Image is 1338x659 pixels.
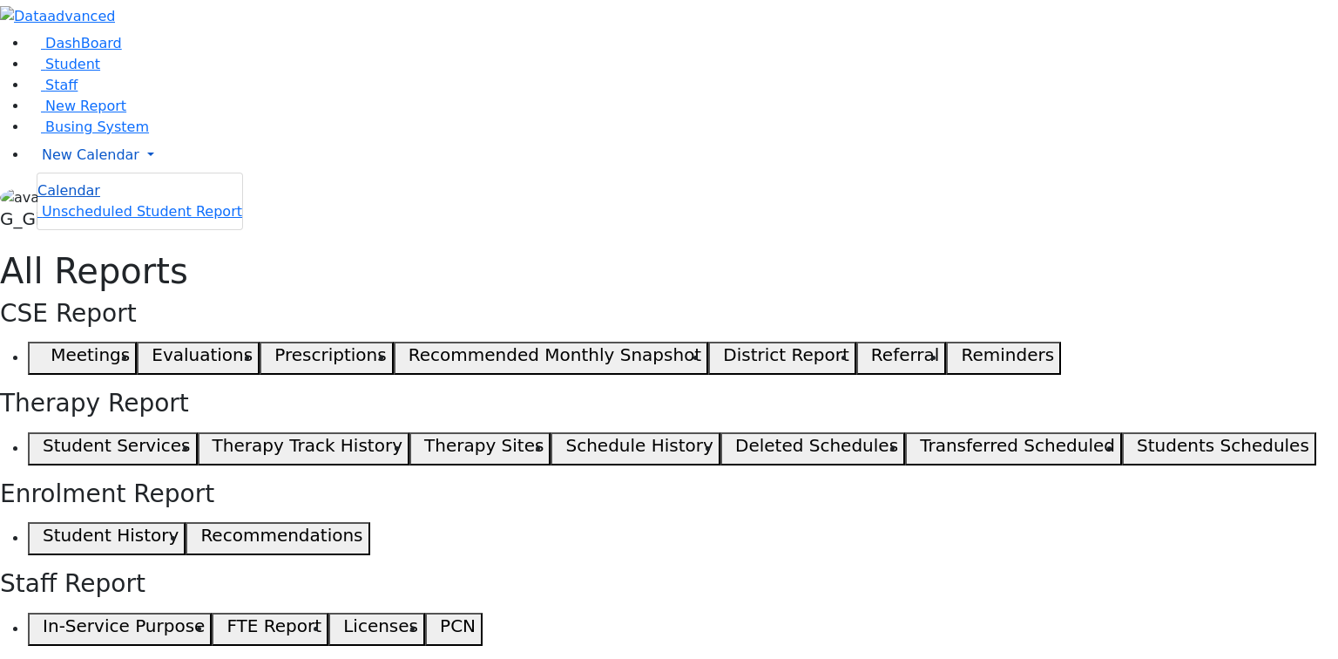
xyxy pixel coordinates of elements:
[28,522,186,555] button: Student History
[28,613,212,646] button: In-Service Purpose
[51,344,130,365] h5: Meetings
[45,119,149,135] span: Busing System
[328,613,425,646] button: Licenses
[45,77,78,93] span: Staff
[137,342,260,375] button: Evaluations
[45,56,100,72] span: Student
[424,435,544,456] h5: Therapy Sites
[37,180,100,201] a: Calendar
[260,342,393,375] button: Prescriptions
[28,432,198,465] button: Student Services
[43,525,179,546] h5: Student History
[440,615,476,636] h5: PCN
[198,432,409,465] button: Therapy Track History
[28,35,122,51] a: DashBoard
[213,435,402,456] h5: Therapy Track History
[961,344,1054,365] h5: Reminders
[45,35,122,51] span: DashBoard
[905,432,1122,465] button: Transferred Scheduled
[226,615,321,636] h5: FTE Report
[735,435,898,456] h5: Deleted Schedules
[856,342,947,375] button: Referral
[28,56,100,72] a: Student
[152,344,253,365] h5: Evaluations
[43,615,205,636] h5: In-Service Purpose
[1137,435,1309,456] h5: Students Schedules
[425,613,483,646] button: PCN
[409,344,701,365] h5: Recommended Monthly Snapshot
[343,615,418,636] h5: Licenses
[28,77,78,93] a: Staff
[409,432,551,465] button: Therapy Sites
[28,138,1338,173] a: New Calendar
[708,342,856,375] button: District Report
[871,344,940,365] h5: Referral
[186,522,369,555] button: Recommendations
[1122,432,1316,465] button: Students Schedules
[42,203,242,220] span: Unscheduled Student Report
[37,203,242,220] a: Unscheduled Student Report
[28,98,126,114] a: New Report
[946,342,1061,375] button: Reminders
[37,173,243,230] ul: New Calendar
[42,146,139,163] span: New Calendar
[212,613,328,646] button: FTE Report
[394,342,709,375] button: Recommended Monthly Snapshot
[37,182,100,199] span: Calendar
[28,342,137,375] button: Meetings
[566,435,713,456] h5: Schedule History
[720,432,905,465] button: Deleted Schedules
[28,119,149,135] a: Busing System
[43,435,190,456] h5: Student Services
[723,344,849,365] h5: District Report
[274,344,386,365] h5: Prescriptions
[45,98,126,114] span: New Report
[200,525,362,546] h5: Recommendations
[920,435,1115,456] h5: Transferred Scheduled
[551,432,720,465] button: Schedule History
